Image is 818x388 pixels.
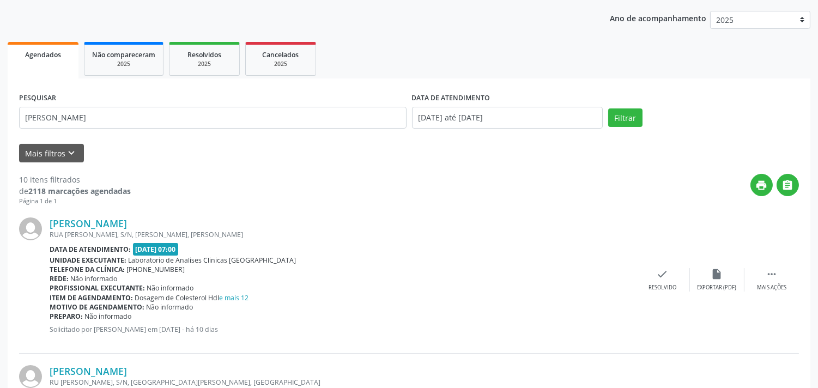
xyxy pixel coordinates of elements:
[19,90,56,107] label: PESQUISAR
[177,60,232,68] div: 2025
[135,293,249,302] span: Dosagem de Colesterol Hdl
[50,365,127,377] a: [PERSON_NAME]
[19,107,407,129] input: Nome, CNS
[71,274,118,283] span: Não informado
[756,179,768,191] i: print
[19,174,131,185] div: 10 itens filtrados
[50,293,133,302] b: Item de agendamento:
[757,284,786,292] div: Mais ações
[50,245,131,254] b: Data de atendimento:
[129,256,296,265] span: Laboratorio de Analises Clinicas [GEOGRAPHIC_DATA]
[19,197,131,206] div: Página 1 de 1
[25,50,61,59] span: Agendados
[50,378,635,387] div: RU [PERSON_NAME], S/N, [GEOGRAPHIC_DATA][PERSON_NAME], [GEOGRAPHIC_DATA]
[253,60,308,68] div: 2025
[50,274,69,283] b: Rede:
[50,217,127,229] a: [PERSON_NAME]
[50,302,144,312] b: Motivo de agendamento:
[19,144,84,163] button: Mais filtroskeyboard_arrow_down
[50,256,126,265] b: Unidade executante:
[66,147,78,159] i: keyboard_arrow_down
[127,265,185,274] span: [PHONE_NUMBER]
[187,50,221,59] span: Resolvidos
[610,11,706,25] p: Ano de acompanhamento
[85,312,132,321] span: Não informado
[19,217,42,240] img: img
[608,108,643,127] button: Filtrar
[92,50,155,59] span: Não compareceram
[657,268,669,280] i: check
[50,230,635,239] div: RUA [PERSON_NAME], S/N, [PERSON_NAME], [PERSON_NAME]
[50,325,635,334] p: Solicitado por [PERSON_NAME] em [DATE] - há 10 dias
[698,284,737,292] div: Exportar (PDF)
[412,107,603,129] input: Selecione um intervalo
[711,268,723,280] i: insert_drive_file
[50,265,125,274] b: Telefone da clínica:
[777,174,799,196] button: 
[92,60,155,68] div: 2025
[750,174,773,196] button: print
[766,268,778,280] i: 
[133,243,179,256] span: [DATE] 07:00
[50,312,83,321] b: Preparo:
[782,179,794,191] i: 
[147,283,194,293] span: Não informado
[263,50,299,59] span: Cancelados
[28,186,131,196] strong: 2118 marcações agendadas
[50,283,145,293] b: Profissional executante:
[147,302,193,312] span: Não informado
[19,185,131,197] div: de
[412,90,490,107] label: DATA DE ATENDIMENTO
[220,293,249,302] a: e mais 12
[649,284,676,292] div: Resolvido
